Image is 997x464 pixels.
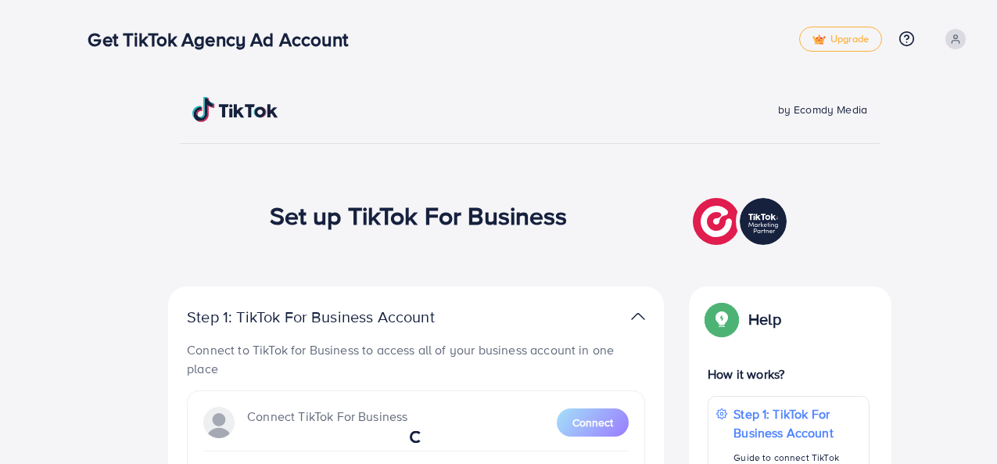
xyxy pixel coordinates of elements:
span: by Ecomdy Media [778,102,867,117]
h3: Get TikTok Agency Ad Account [88,28,360,51]
p: Help [748,310,781,329]
a: tickUpgrade [799,27,882,52]
h1: Set up TikTok For Business [270,200,568,230]
img: TikTok [192,97,278,122]
span: Upgrade [812,34,869,45]
img: tick [812,34,826,45]
p: Step 1: TikTok For Business Account [733,405,861,442]
img: TikTok partner [631,305,645,328]
p: Step 1: TikTok For Business Account [187,308,484,326]
img: Popup guide [708,305,736,333]
img: TikTok partner [693,194,791,249]
p: How it works? [708,365,870,383]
